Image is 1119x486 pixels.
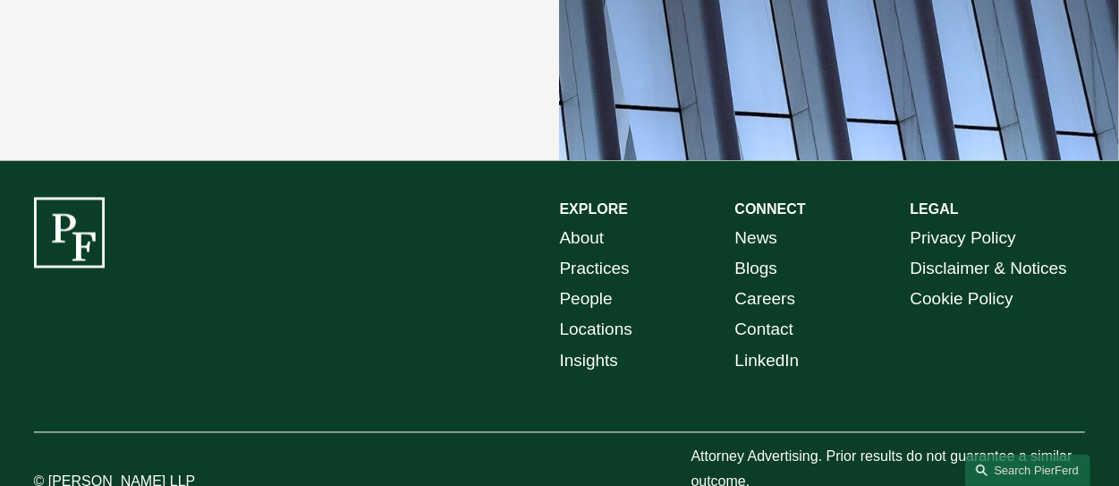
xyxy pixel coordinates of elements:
[910,253,1066,284] a: Disclaimer & Notices
[734,284,795,314] a: Careers
[965,455,1090,486] a: Search this site
[560,201,628,217] strong: EXPLORE
[910,223,1015,253] a: Privacy Policy
[734,345,799,376] a: LinkedIn
[910,201,958,217] strong: LEGAL
[560,223,605,253] a: About
[734,253,777,284] a: Blogs
[560,284,613,314] a: People
[560,253,630,284] a: Practices
[734,314,793,345] a: Contact
[560,345,618,376] a: Insights
[910,284,1013,314] a: Cookie Policy
[734,201,805,217] strong: CONNECT
[560,314,632,345] a: Locations
[734,223,777,253] a: News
